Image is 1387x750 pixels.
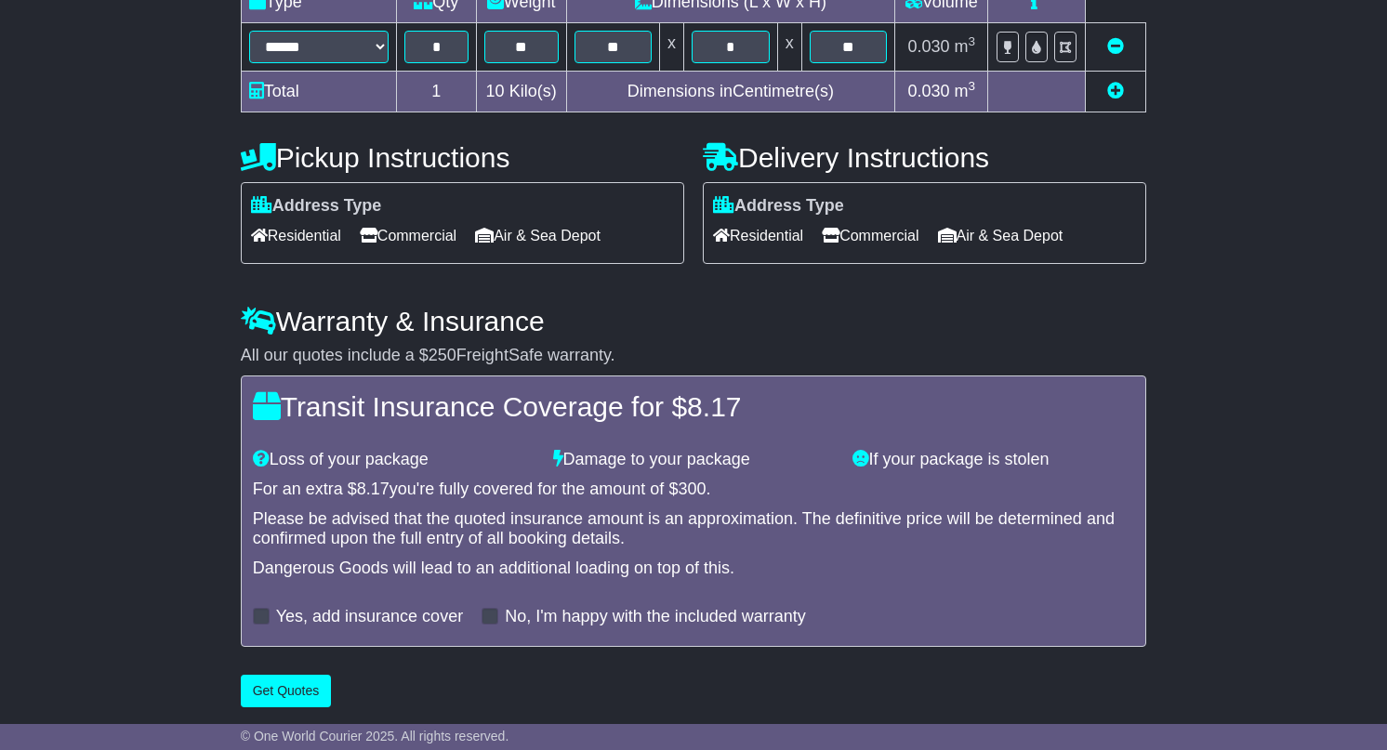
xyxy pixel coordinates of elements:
span: Commercial [822,221,918,250]
span: Residential [713,221,803,250]
sup: 3 [969,79,976,93]
div: Dangerous Goods will lead to an additional loading on top of this. [253,559,1135,579]
a: Add new item [1107,82,1124,100]
span: 300 [678,480,706,498]
span: Residential [251,221,341,250]
span: m [955,37,976,56]
label: Address Type [251,196,382,217]
sup: 3 [969,34,976,48]
h4: Warranty & Insurance [241,306,1147,336]
span: 8.17 [357,480,390,498]
td: x [777,23,801,72]
span: 10 [486,82,505,100]
td: Kilo(s) [476,72,566,112]
h4: Delivery Instructions [703,142,1146,173]
td: Total [241,72,396,112]
span: 250 [429,346,456,364]
td: Dimensions in Centimetre(s) [566,72,895,112]
span: Commercial [360,221,456,250]
div: For an extra $ you're fully covered for the amount of $ . [253,480,1135,500]
span: 0.030 [908,37,950,56]
h4: Pickup Instructions [241,142,684,173]
div: Please be advised that the quoted insurance amount is an approximation. The definitive price will... [253,509,1135,549]
a: Remove this item [1107,37,1124,56]
h4: Transit Insurance Coverage for $ [253,391,1135,422]
span: © One World Courier 2025. All rights reserved. [241,729,509,743]
label: Yes, add insurance cover [276,607,463,627]
span: 0.030 [908,82,950,100]
label: Address Type [713,196,844,217]
label: No, I'm happy with the included warranty [505,607,806,627]
div: If your package is stolen [843,450,1143,470]
span: Air & Sea Depot [938,221,1063,250]
span: 8.17 [687,391,741,422]
div: Damage to your package [544,450,844,470]
td: x [660,23,684,72]
td: 1 [396,72,476,112]
span: m [955,82,976,100]
div: All our quotes include a $ FreightSafe warranty. [241,346,1147,366]
button: Get Quotes [241,675,332,707]
span: Air & Sea Depot [475,221,601,250]
div: Loss of your package [244,450,544,470]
